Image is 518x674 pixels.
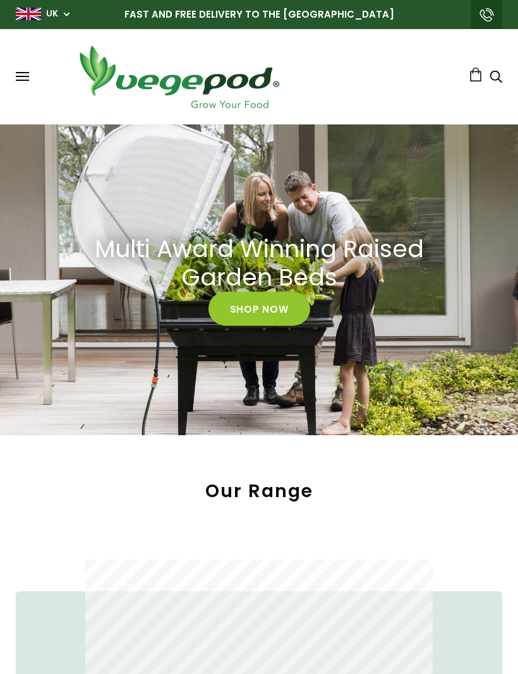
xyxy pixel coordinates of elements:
h2: Our Range [16,479,502,503]
a: Multi Award Winning Raised Garden Beds [55,234,464,292]
a: UK [46,8,58,20]
a: Shop Now [208,291,310,325]
a: Search [490,71,502,85]
img: Vegepod [68,42,289,112]
img: gb_large.png [16,8,41,20]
